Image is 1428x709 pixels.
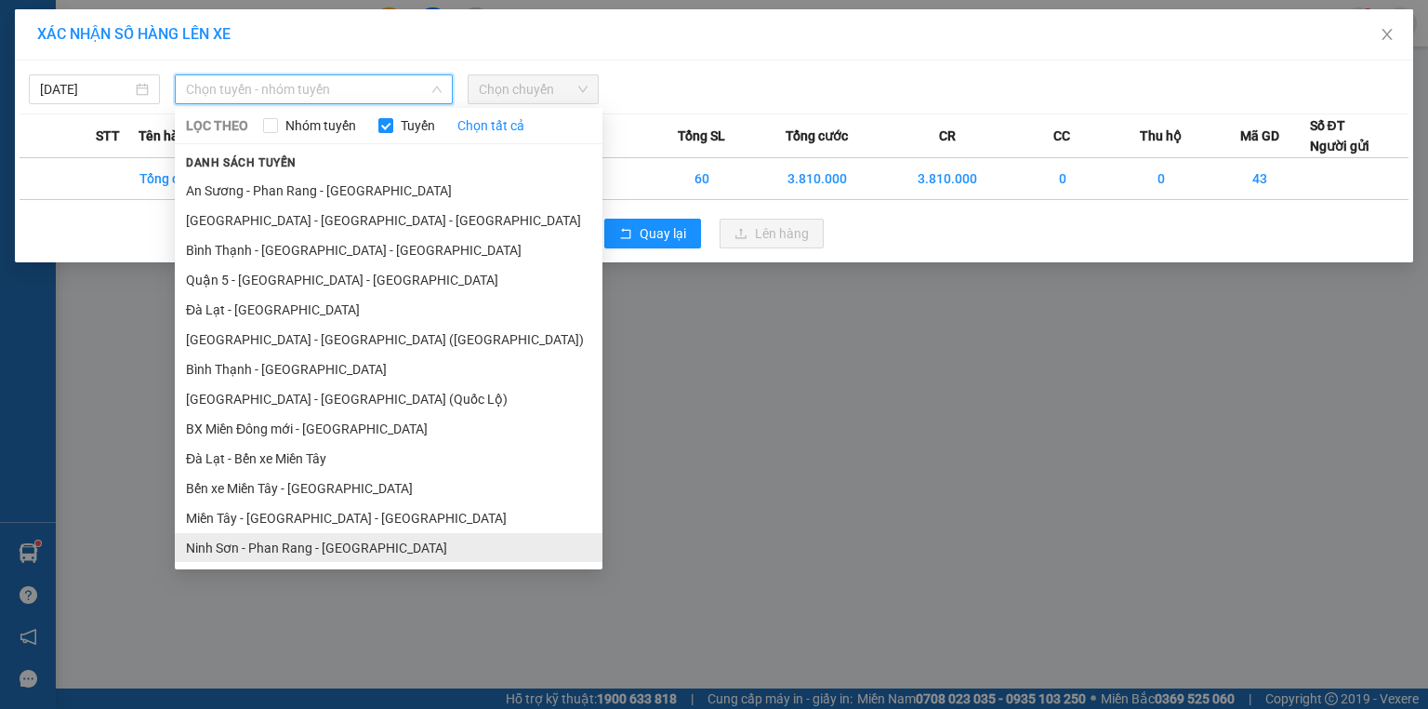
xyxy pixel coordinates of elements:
[678,126,725,146] span: Tổng SL
[1210,158,1309,200] td: 43
[139,126,193,146] span: Tên hàng
[939,126,956,146] span: CR
[139,158,237,200] td: Tổng cộng
[186,115,248,136] span: LỌC THEO
[96,126,120,146] span: STT
[175,384,602,414] li: [GEOGRAPHIC_DATA] - [GEOGRAPHIC_DATA] (Quốc Lộ)
[431,84,443,95] span: down
[175,444,602,474] li: Đà Lạt - Bến xe Miền Tây
[175,414,602,444] li: BX Miền Đông mới - [GEOGRAPHIC_DATA]
[175,295,602,325] li: Đà Lạt - [GEOGRAPHIC_DATA]
[1380,27,1395,42] span: close
[619,227,632,242] span: rollback
[882,158,1012,200] td: 3.810.000
[653,158,751,200] td: 60
[1053,126,1070,146] span: CC
[393,115,443,136] span: Tuyến
[604,219,701,248] button: rollbackQuay lại
[175,474,602,503] li: Bến xe Miền Tây - [GEOGRAPHIC_DATA]
[1012,158,1111,200] td: 0
[175,354,602,384] li: Bình Thạnh - [GEOGRAPHIC_DATA]
[37,25,231,43] span: XÁC NHẬN SỐ HÀNG LÊN XE
[120,27,178,179] b: Biên nhận gởi hàng hóa
[175,154,308,171] span: Danh sách tuyến
[40,79,132,100] input: 12/09/2025
[1361,9,1413,61] button: Close
[1140,126,1182,146] span: Thu hộ
[23,120,102,207] b: An Anh Limousine
[175,265,602,295] li: Quận 5 - [GEOGRAPHIC_DATA] - [GEOGRAPHIC_DATA]
[1310,115,1369,156] div: Số ĐT Người gửi
[457,115,524,136] a: Chọn tất cả
[175,503,602,533] li: Miền Tây - [GEOGRAPHIC_DATA] - [GEOGRAPHIC_DATA]
[640,223,686,244] span: Quay lại
[175,325,602,354] li: [GEOGRAPHIC_DATA] - [GEOGRAPHIC_DATA] ([GEOGRAPHIC_DATA])
[720,219,824,248] button: uploadLên hàng
[175,533,602,563] li: Ninh Sơn - Phan Rang - [GEOGRAPHIC_DATA]
[175,206,602,235] li: [GEOGRAPHIC_DATA] - [GEOGRAPHIC_DATA] - [GEOGRAPHIC_DATA]
[175,235,602,265] li: Bình Thạnh - [GEOGRAPHIC_DATA] - [GEOGRAPHIC_DATA]
[186,75,442,103] span: Chọn tuyến - nhóm tuyến
[479,75,588,103] span: Chọn chuyến
[1112,158,1210,200] td: 0
[1240,126,1279,146] span: Mã GD
[751,158,881,200] td: 3.810.000
[786,126,848,146] span: Tổng cước
[278,115,364,136] span: Nhóm tuyến
[175,176,602,206] li: An Sương - Phan Rang - [GEOGRAPHIC_DATA]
